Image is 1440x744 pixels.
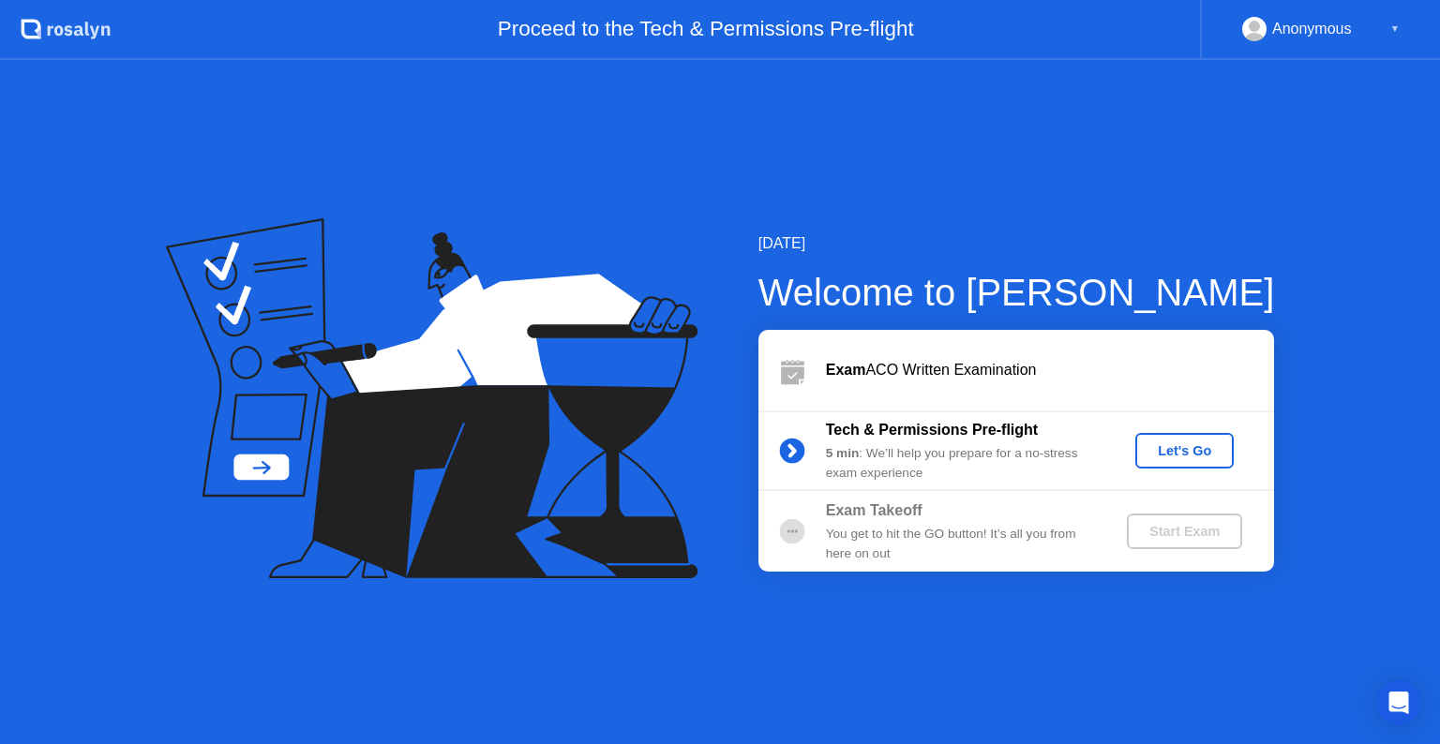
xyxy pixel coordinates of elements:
div: ACO Written Examination [826,359,1274,381]
div: : We’ll help you prepare for a no-stress exam experience [826,444,1096,483]
div: [DATE] [758,232,1275,255]
div: Let's Go [1143,443,1226,458]
div: ▼ [1390,17,1400,41]
div: You get to hit the GO button! It’s all you from here on out [826,525,1096,563]
div: Start Exam [1134,524,1235,539]
b: 5 min [826,446,860,460]
div: Open Intercom Messenger [1376,680,1421,725]
div: Welcome to [PERSON_NAME] [758,264,1275,320]
b: Exam [826,362,866,378]
b: Exam Takeoff [826,502,922,518]
b: Tech & Permissions Pre-flight [826,422,1038,438]
div: Anonymous [1272,17,1352,41]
